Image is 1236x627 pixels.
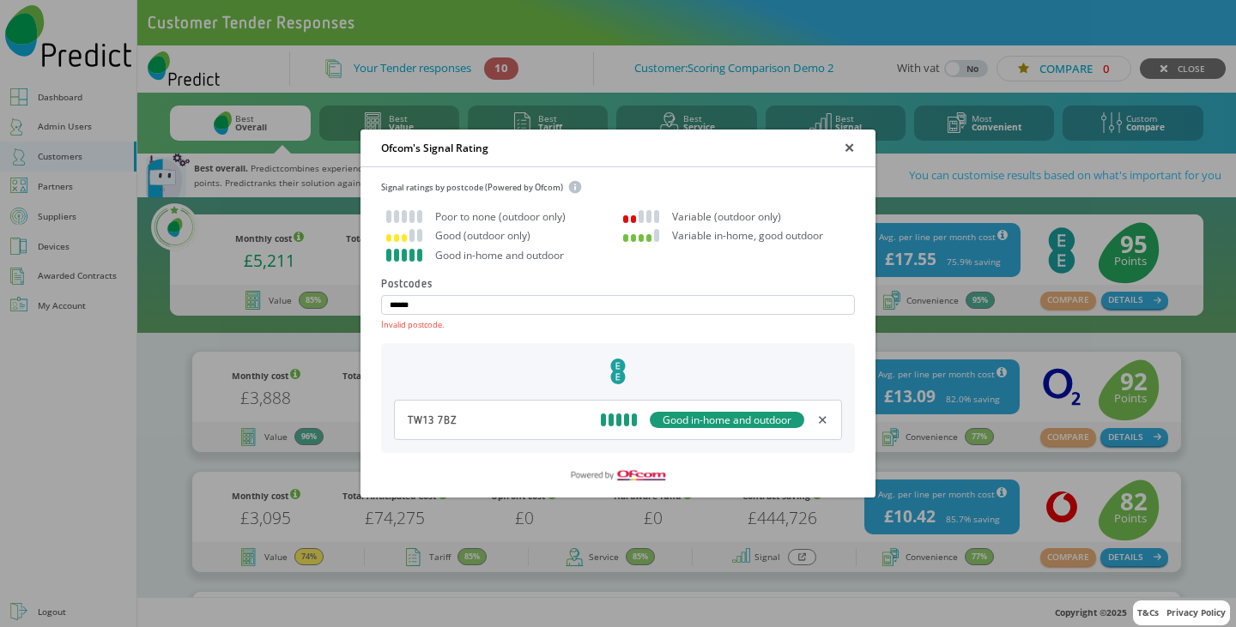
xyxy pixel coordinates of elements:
img: Ofcom [566,466,669,485]
a: Privacy Policy [1166,606,1226,618]
div: Good in-home and outdoor [386,249,613,262]
div: Signal ratings by postcode (Powered by Ofcom) [381,180,855,194]
div: Ofcom's Signal Rating [381,141,488,155]
div: Good (outdoor only) [386,229,613,242]
div: Good in-home and outdoor [650,412,804,428]
div: ✕ [817,412,828,428]
div: ✕ [844,140,855,156]
div: Variable in-home, good outdoor [623,229,850,242]
div: Variable (outdoor only) [623,210,850,223]
img: Information [568,180,582,194]
div: TW13 7BZ [408,413,457,426]
div: Postcodes [381,277,855,290]
a: T&Cs [1137,606,1159,618]
div: Poor to none (outdoor only) [386,210,613,223]
div: Invalid postcode. [381,320,855,330]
